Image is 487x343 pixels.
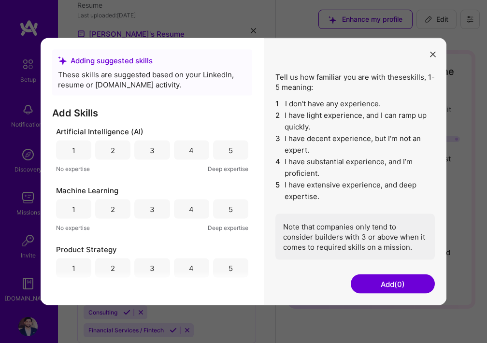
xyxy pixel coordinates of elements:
[56,223,90,233] span: No expertise
[275,110,435,133] li: I have light experience, and I can ramp up quickly.
[275,179,435,202] li: I have extensive experience, and deep expertise.
[72,204,75,214] div: 1
[189,145,194,155] div: 4
[72,145,75,155] div: 1
[275,133,281,156] span: 3
[41,38,446,305] div: modal
[229,204,233,214] div: 5
[111,145,115,155] div: 2
[150,263,155,273] div: 3
[56,186,118,196] span: Machine Learning
[58,56,246,66] div: Adding suggested skills
[56,164,90,174] span: No expertise
[58,56,67,65] i: icon SuggestedTeams
[275,72,435,260] div: Tell us how familiar you are with these skills , 1-5 meaning:
[208,164,248,174] span: Deep expertise
[52,107,252,119] h3: Add Skills
[275,156,435,179] li: I have substantial experience, and I’m proficient.
[58,70,246,90] div: These skills are suggested based on your LinkedIn, resume or [DOMAIN_NAME] activity.
[275,179,281,202] span: 5
[351,274,435,294] button: Add(0)
[189,204,194,214] div: 4
[229,145,233,155] div: 5
[56,244,117,255] span: Product Strategy
[275,98,435,110] li: I don't have any experience.
[275,98,281,110] span: 1
[56,127,143,137] span: Artificial Intelligence (AI)
[208,223,248,233] span: Deep expertise
[275,133,435,156] li: I have decent experience, but I'm not an expert.
[229,263,233,273] div: 5
[189,263,194,273] div: 4
[111,263,115,273] div: 2
[72,263,75,273] div: 1
[150,204,155,214] div: 3
[275,156,281,179] span: 4
[111,204,115,214] div: 2
[150,145,155,155] div: 3
[430,51,436,57] i: icon Close
[275,110,281,133] span: 2
[275,214,435,260] div: Note that companies only tend to consider builders with 3 or above when it comes to required skil...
